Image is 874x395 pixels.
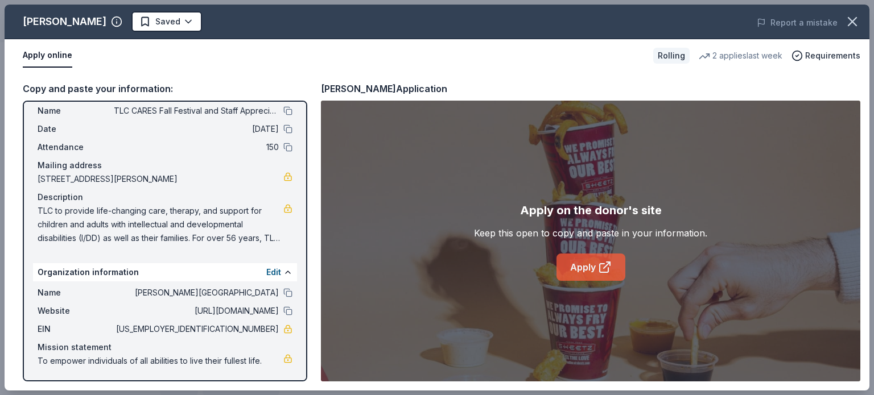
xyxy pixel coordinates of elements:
span: Attendance [38,140,114,154]
div: Copy and paste your information: [23,81,307,96]
button: Edit [266,265,281,279]
span: 150 [114,140,279,154]
div: Organization information [33,263,297,281]
div: Keep this open to copy and paste in your information. [474,226,707,240]
span: Name [38,286,114,300]
div: 2 applies last week [699,49,782,63]
a: Apply [556,253,625,281]
span: [URL][DOMAIN_NAME] [114,304,279,318]
div: Rolling [653,48,690,64]
span: [PERSON_NAME][GEOGRAPHIC_DATA] [114,286,279,300]
div: [PERSON_NAME] [23,13,106,31]
div: Mailing address [38,159,292,172]
div: Mission statement [38,340,292,354]
div: Description [38,190,292,204]
button: Report a mistake [757,16,838,30]
button: Saved [131,11,202,32]
span: TLC CARES Fall Festival and Staff Appreciation [114,104,279,118]
span: [STREET_ADDRESS][PERSON_NAME] [38,172,283,186]
span: Date [38,122,114,136]
span: Requirements [805,49,860,63]
button: Requirements [791,49,860,63]
span: Saved [155,15,180,28]
div: [PERSON_NAME] Application [321,81,447,96]
span: TLC to provide life-changing care, therapy, and support for children and adults with intellectual... [38,204,283,245]
span: Website [38,304,114,318]
span: Name [38,104,114,118]
span: [US_EMPLOYER_IDENTIFICATION_NUMBER] [114,322,279,336]
button: Apply online [23,44,72,68]
span: [DATE] [114,122,279,136]
span: To empower individuals of all abilities to live their fullest life. [38,354,283,368]
div: Apply on the donor's site [520,201,662,219]
span: EIN [38,322,114,336]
